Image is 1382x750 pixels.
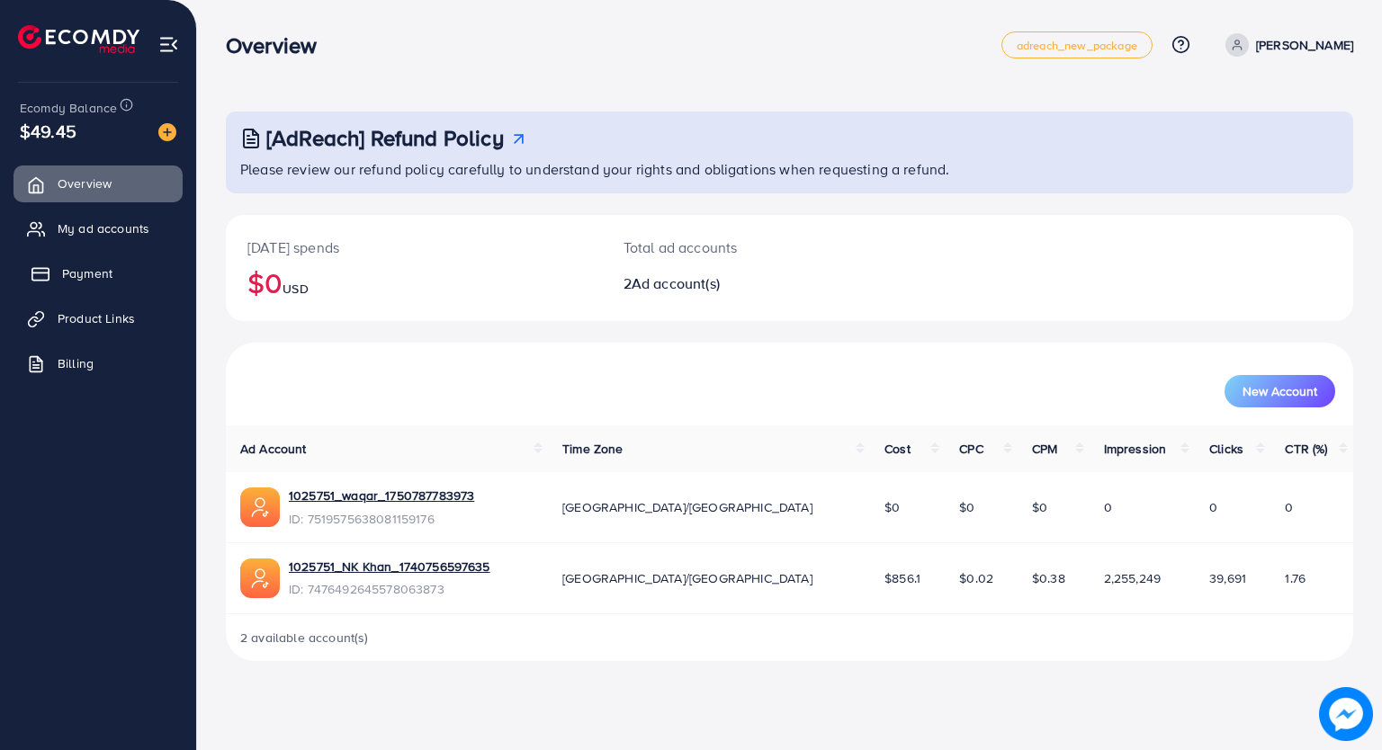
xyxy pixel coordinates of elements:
[1285,440,1327,458] span: CTR (%)
[959,498,974,516] span: $0
[18,25,139,53] img: logo
[58,309,135,327] span: Product Links
[58,219,149,237] span: My ad accounts
[624,275,862,292] h2: 2
[1104,569,1161,587] span: 2,255,249
[62,264,112,282] span: Payment
[1225,375,1335,407] button: New Account
[1285,569,1306,587] span: 1.76
[226,32,331,58] h3: Overview
[13,255,183,291] a: Payment
[624,237,862,258] p: Total ad accounts
[20,118,76,144] span: $49.45
[1319,687,1373,741] img: image
[1209,440,1243,458] span: Clicks
[884,440,911,458] span: Cost
[632,273,720,293] span: Ad account(s)
[289,487,474,504] a: 1025751_waqar_1750787783973
[1209,498,1217,516] span: 0
[240,440,307,458] span: Ad Account
[1218,33,1353,57] a: [PERSON_NAME]
[240,158,1342,180] p: Please review our refund policy carefully to understand your rights and obligations when requesti...
[13,210,183,246] a: My ad accounts
[959,440,983,458] span: CPC
[1104,498,1112,516] span: 0
[1017,40,1137,51] span: adreach_new_package
[289,558,490,576] a: 1025751_NK Khan_1740756597635
[1032,569,1065,587] span: $0.38
[158,123,176,141] img: image
[240,558,280,598] img: ic-ads-acc.e4c84228.svg
[20,99,117,117] span: Ecomdy Balance
[1032,498,1047,516] span: $0
[1104,440,1167,458] span: Impression
[1209,569,1246,587] span: 39,691
[562,498,812,516] span: [GEOGRAPHIC_DATA]/[GEOGRAPHIC_DATA]
[562,569,812,587] span: [GEOGRAPHIC_DATA]/[GEOGRAPHIC_DATA]
[266,125,504,151] h3: [AdReach] Refund Policy
[247,237,580,258] p: [DATE] spends
[289,580,490,598] span: ID: 7476492645578063873
[884,498,900,516] span: $0
[58,174,112,192] span: Overview
[562,440,623,458] span: Time Zone
[289,510,474,528] span: ID: 7519575638081159176
[1001,31,1153,58] a: adreach_new_package
[240,629,369,647] span: 2 available account(s)
[1285,498,1293,516] span: 0
[1243,385,1317,397] span: New Account
[13,300,183,336] a: Product Links
[884,569,920,587] span: $856.1
[959,569,993,587] span: $0.02
[240,487,280,527] img: ic-ads-acc.e4c84228.svg
[247,265,580,299] h2: $0
[283,280,308,298] span: USD
[13,345,183,381] a: Billing
[13,165,183,201] a: Overview
[1256,34,1353,56] p: [PERSON_NAME]
[58,354,94,372] span: Billing
[158,34,179,55] img: menu
[1032,440,1057,458] span: CPM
